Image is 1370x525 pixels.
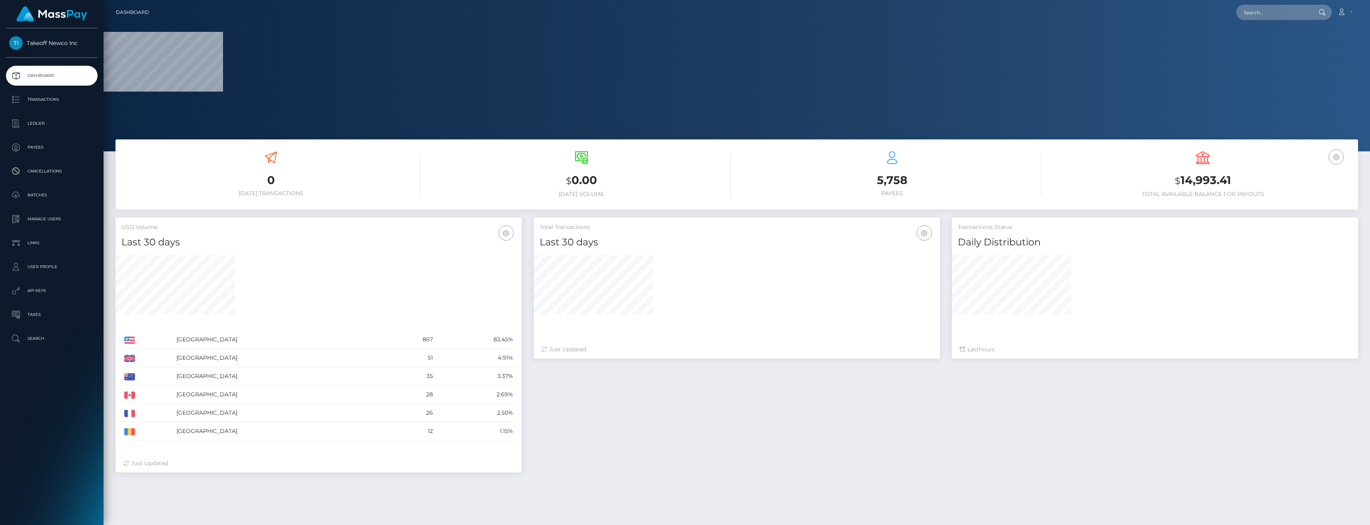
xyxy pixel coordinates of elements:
td: 35 [385,367,436,386]
p: Dashboard [9,70,94,82]
td: 2.69% [436,386,516,404]
td: 2.50% [436,404,516,422]
a: Search [6,329,98,349]
td: 83.45% [436,331,516,349]
td: 26 [385,404,436,422]
h3: 5,758 [743,172,1041,188]
h6: [DATE] Volume [432,191,731,198]
p: User Profile [9,261,94,273]
a: Dashboard [6,66,98,86]
td: 4.91% [436,349,516,367]
td: 3.37% [436,367,516,386]
p: Transactions [9,94,94,106]
a: Ledger [6,114,98,133]
h6: Payees [743,190,1041,197]
h3: 0 [121,172,420,188]
td: 867 [385,331,436,349]
td: [GEOGRAPHIC_DATA] [174,404,386,422]
p: Batches [9,189,94,201]
a: Batches [6,185,98,205]
h6: [DATE] Transactions [121,190,420,197]
td: [GEOGRAPHIC_DATA] [174,422,386,441]
h5: Total Transactions [540,223,934,231]
h3: 14,993.41 [1053,172,1352,189]
img: FR.png [124,410,135,417]
p: Taxes [9,309,94,321]
a: Transactions [6,90,98,110]
img: Takeoff Newco Inc [9,36,23,50]
td: 28 [385,386,436,404]
p: Links [9,237,94,249]
img: MassPay Logo [16,6,87,22]
h5: Transactions Status [958,223,1352,231]
a: Payees [6,137,98,157]
a: Links [6,233,98,253]
td: 1.15% [436,422,516,441]
p: Search [9,333,94,345]
a: Dashboard [116,4,149,21]
p: Manage Users [9,213,94,225]
a: Cancellations [6,161,98,181]
img: RO.png [124,428,135,435]
td: [GEOGRAPHIC_DATA] [174,386,386,404]
input: Search... [1236,5,1311,20]
p: API Keys [9,285,94,297]
p: Cancellations [9,165,94,177]
h5: USD Volume [121,223,516,231]
a: Manage Users [6,209,98,229]
div: Just Updated [123,459,514,468]
td: 12 [385,422,436,441]
div: Last hours [960,345,1350,354]
td: 51 [385,349,436,367]
div: Just Updated [542,345,932,354]
p: Ledger [9,118,94,129]
h4: Last 30 days [540,235,934,249]
small: $ [1175,175,1180,186]
a: User Profile [6,257,98,277]
td: [GEOGRAPHIC_DATA] [174,349,386,367]
h3: 0.00 [432,172,731,189]
img: US.png [124,337,135,344]
td: [GEOGRAPHIC_DATA] [174,331,386,349]
a: API Keys [6,281,98,301]
img: GB.png [124,355,135,362]
a: Taxes [6,305,98,325]
p: Payees [9,141,94,153]
h6: Total Available Balance for Payouts [1053,191,1352,198]
img: CA.png [124,392,135,399]
h4: Daily Distribution [958,235,1352,249]
img: AU.png [124,373,135,380]
h4: Last 30 days [121,235,516,249]
span: Takeoff Newco Inc [6,39,98,47]
td: [GEOGRAPHIC_DATA] [174,367,386,386]
small: $ [566,175,571,186]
